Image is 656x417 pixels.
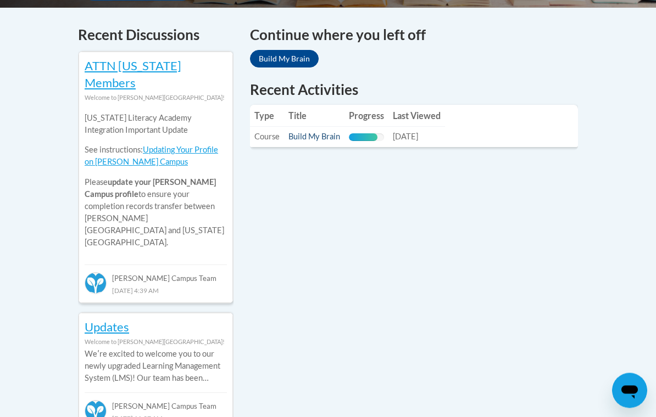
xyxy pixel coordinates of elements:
[288,132,340,142] a: Build My Brain
[254,132,280,142] span: Course
[250,105,284,127] th: Type
[250,50,319,68] a: Build My Brain
[612,373,647,408] iframe: Button to launch messaging window
[85,320,129,335] a: Updates
[85,112,227,137] p: [US_STATE] Literacy Academy Integration Important Update
[250,80,578,100] h1: Recent Activities
[78,25,234,46] h4: Recent Discussions
[85,285,227,297] div: [DATE] 4:39 AM
[349,134,377,142] div: Progress, %
[85,273,107,295] img: Cox Campus Team
[85,145,218,167] a: Updating Your Profile on [PERSON_NAME] Campus
[85,265,227,285] div: [PERSON_NAME] Campus Team
[250,25,578,46] h4: Continue where you left off
[284,105,344,127] th: Title
[344,105,388,127] th: Progress
[85,336,227,348] div: Welcome to [PERSON_NAME][GEOGRAPHIC_DATA]!
[85,393,227,413] div: [PERSON_NAME] Campus Team
[85,59,181,91] a: ATTN [US_STATE] Members
[85,104,227,257] div: Please to ensure your completion records transfer between [PERSON_NAME][GEOGRAPHIC_DATA] and [US_...
[85,144,227,168] p: See instructions:
[85,178,216,199] b: update your [PERSON_NAME] Campus profile
[388,105,445,127] th: Last Viewed
[393,132,418,142] span: [DATE]
[85,348,227,385] p: Weʹre excited to welcome you to our newly upgraded Learning Management System (LMS)! Our team has...
[85,92,227,104] div: Welcome to [PERSON_NAME][GEOGRAPHIC_DATA]!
